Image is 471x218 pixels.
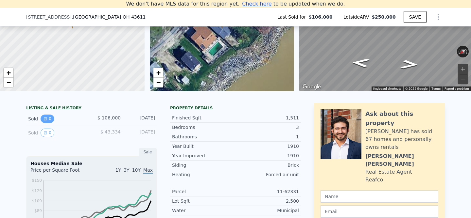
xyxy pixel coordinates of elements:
div: 11-62331 [235,188,299,195]
span: © 2025 Google [405,87,427,90]
button: View historical data [41,115,54,123]
div: LISTING & SALE HISTORY [26,105,157,112]
div: Finished Sqft [172,115,235,121]
span: Lotside ARV [343,14,372,20]
span: 10Y [132,167,141,173]
div: Forced air unit [235,171,299,178]
tspan: $150 [32,178,42,183]
path: Go Northeast, Lakeside Ave [344,56,378,70]
a: Open this area in Google Maps (opens a new window) [301,83,323,91]
button: Zoom in [458,64,468,74]
button: Show Options [432,10,445,23]
div: 1910 [235,152,299,159]
div: 1 [235,133,299,140]
tspan: $129 [32,189,42,193]
div: [DATE] [126,115,155,123]
div: 1910 [235,143,299,149]
span: $106,000 [308,14,333,20]
div: [PERSON_NAME] [PERSON_NAME] [365,152,438,168]
div: Siding [172,162,235,168]
div: 1,511 [235,115,299,121]
div: Heating [172,171,235,178]
span: + [156,69,160,77]
div: Year Improved [172,152,235,159]
div: Houses Median Sale [30,160,153,167]
input: Email [321,205,438,218]
span: − [7,78,11,86]
span: 1Y [115,167,121,173]
span: − [156,78,160,86]
span: Last Sold for [277,14,309,20]
span: 3Y [124,167,129,173]
span: , [GEOGRAPHIC_DATA] [72,14,146,20]
div: Reafco [365,176,383,184]
div: 3 [235,124,299,131]
a: Zoom out [4,78,13,87]
button: Zoom out [458,74,468,84]
img: Google [301,83,323,91]
a: Zoom in [153,68,163,78]
tspan: $109 [32,199,42,203]
div: Brick [235,162,299,168]
div: Bathrooms [172,133,235,140]
div: Sold [28,129,86,137]
button: Keyboard shortcuts [373,86,401,91]
div: Year Built [172,143,235,149]
span: $250,000 [372,14,396,20]
span: , OH 43611 [121,14,146,20]
button: Rotate clockwise [465,46,469,57]
div: Bedrooms [172,124,235,131]
div: Parcel [172,188,235,195]
div: 2,500 [235,198,299,204]
div: Property details [170,105,301,111]
span: Check here [242,1,271,7]
a: Terms (opens in new tab) [431,87,441,90]
span: $ 106,000 [97,115,121,120]
span: [STREET_ADDRESS] [26,14,72,20]
div: Sold [28,115,86,123]
tspan: $89 [34,209,42,213]
span: + [7,69,11,77]
div: Lot Sqft [172,198,235,204]
a: Zoom in [4,68,13,78]
div: Price per Square Foot [30,167,92,177]
button: SAVE [404,11,427,23]
div: Real Estate Agent [365,168,412,176]
a: Report a problem [445,87,469,90]
a: Zoom out [153,78,163,87]
div: [DATE] [126,129,155,137]
div: [PERSON_NAME] has sold 67 homes and personally owns rentals [365,128,438,151]
input: Name [321,190,438,203]
span: Max [143,167,153,174]
div: Water [172,207,235,214]
button: Reset the view [457,46,469,57]
div: Municipal [235,207,299,214]
div: Sale [139,148,157,156]
div: Ask about this property [365,109,438,128]
button: Rotate counterclockwise [457,46,461,57]
button: View historical data [41,129,54,137]
span: $ 43,334 [100,129,121,134]
path: Go Southwest, Lakeside Ave [393,58,427,71]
